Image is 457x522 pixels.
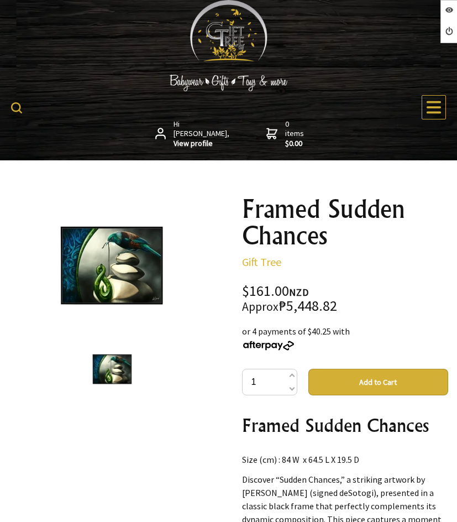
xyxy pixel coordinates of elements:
h1: Framed Sudden Chances [242,196,449,249]
p: Size (cm) : 84 W x 64.5 L X 19.5 D [242,453,449,466]
a: Gift Tree [242,255,281,269]
a: Hi [PERSON_NAME],View profile [155,119,231,149]
small: Approx [242,299,279,314]
span: 0 items [285,119,306,149]
img: Framed Sudden Chances [57,210,167,320]
img: Afterpay [242,341,295,351]
button: Add to Cart [308,369,449,395]
span: Hi [PERSON_NAME], [174,119,230,149]
a: 0 items$0.00 [266,119,306,149]
img: product search [11,102,22,113]
strong: View profile [174,139,230,149]
strong: $0.00 [285,139,306,149]
img: Babywear - Gifts - Toys & more [146,75,312,91]
div: or 4 payments of $40.25 with [242,325,449,351]
h2: Framed Sudden Chances [242,412,449,439]
div: $161.00 ₱5,448.82 [242,284,449,314]
img: Framed Sudden Chances [91,348,133,390]
span: NZD [289,286,309,299]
